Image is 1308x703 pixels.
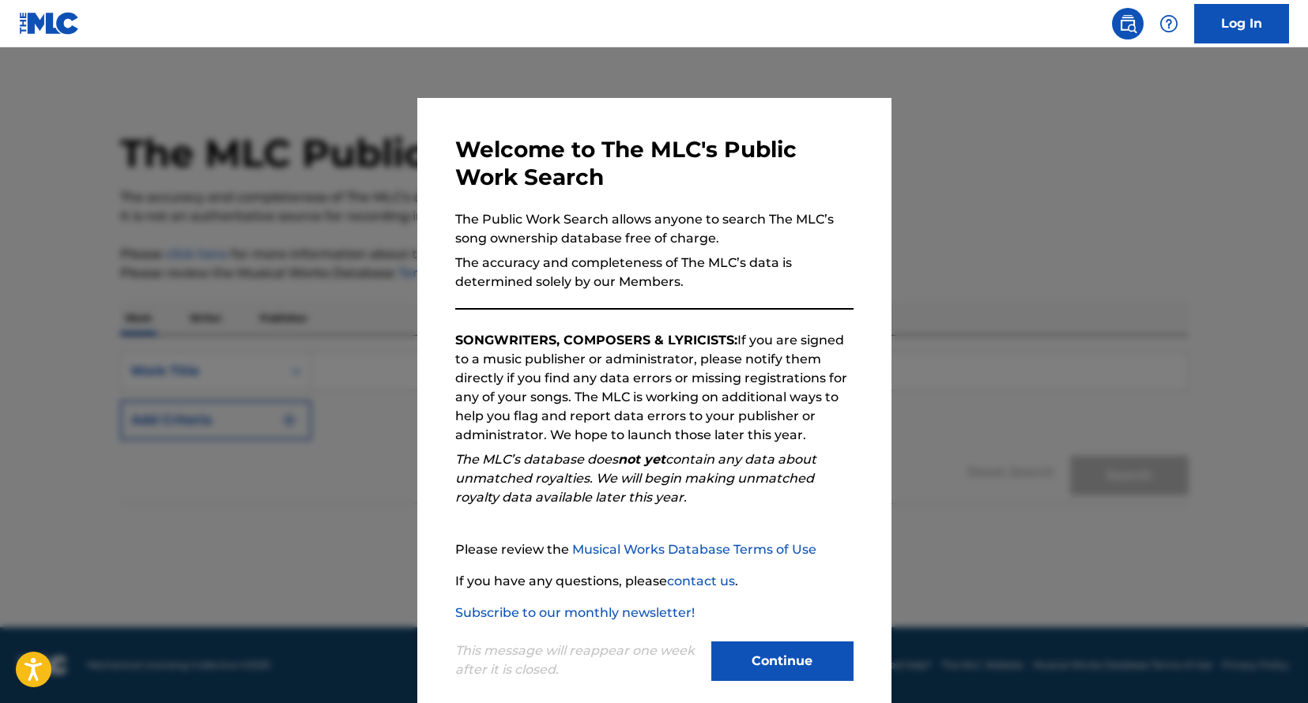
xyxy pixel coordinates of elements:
[1194,4,1289,43] a: Log In
[1159,14,1178,33] img: help
[1153,8,1185,39] div: Help
[455,136,854,191] h3: Welcome to The MLC's Public Work Search
[455,210,854,248] p: The Public Work Search allows anyone to search The MLC’s song ownership database free of charge.
[455,254,854,291] p: The accuracy and completeness of The MLC’s data is determined solely by our Members.
[455,605,695,620] a: Subscribe to our monthly newsletter!
[19,12,80,35] img: MLC Logo
[455,333,737,348] strong: SONGWRITERS, COMPOSERS & LYRICISTS:
[455,641,702,679] p: This message will reappear one week after it is closed.
[455,331,854,445] p: If you are signed to a music publisher or administrator, please notify them directly if you find ...
[1112,8,1144,39] a: Public Search
[455,540,854,559] p: Please review the
[455,572,854,591] p: If you have any questions, please .
[667,573,735,588] a: contact us
[455,452,816,505] em: The MLC’s database does contain any data about unmatched royalties. We will begin making unmatche...
[711,641,854,681] button: Continue
[1118,14,1137,33] img: search
[618,452,665,467] strong: not yet
[572,542,816,557] a: Musical Works Database Terms of Use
